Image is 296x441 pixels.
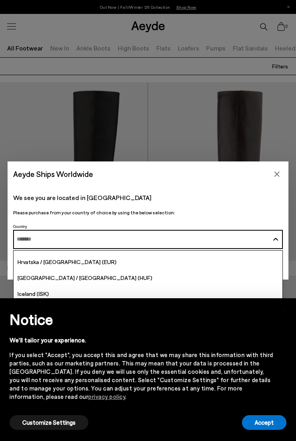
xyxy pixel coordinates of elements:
span: Aeyde Ships Worldwide [13,167,93,181]
input: Search and Enter [17,236,270,242]
p: We see you are located in [GEOGRAPHIC_DATA] [13,193,283,202]
span: [GEOGRAPHIC_DATA] / [GEOGRAPHIC_DATA] (HUF) [18,274,152,281]
span: Hrvatska / [GEOGRAPHIC_DATA] (EUR) [18,258,117,265]
button: Customize Settings [10,415,88,430]
h2: Notice [10,309,274,330]
a: Iceland (ISK) [14,286,283,301]
div: If you select "Accept", you accept this and agree that we may share this information with third p... [10,351,274,401]
span: Iceland (ISK) [18,290,49,297]
a: privacy policy [88,393,125,400]
span: × [280,304,286,316]
button: Close [271,168,283,180]
button: Close this notice [274,301,293,320]
p: Please purchase from your country of choice by using the below selection: [13,209,283,216]
span: Country [13,224,27,229]
button: Accept [242,415,286,430]
div: We'll tailor your experience. [10,336,274,344]
a: [GEOGRAPHIC_DATA] / [GEOGRAPHIC_DATA] (HUF) [14,270,283,286]
a: Hrvatska / [GEOGRAPHIC_DATA] (EUR) [14,254,283,270]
